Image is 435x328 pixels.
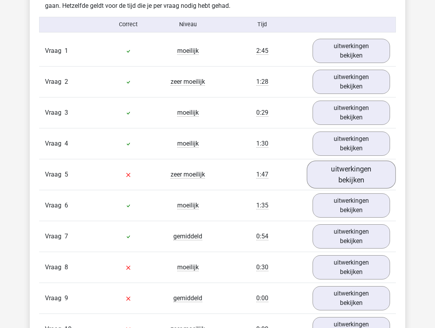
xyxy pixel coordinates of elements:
[45,170,65,179] span: Vraag
[65,78,68,85] span: 2
[45,77,65,87] span: Vraag
[256,140,268,148] span: 1:30
[65,294,68,302] span: 9
[177,109,199,117] span: moeilijk
[256,202,268,209] span: 1:35
[99,20,158,29] div: Correct
[45,294,65,303] span: Vraag
[65,140,68,147] span: 4
[65,109,68,116] span: 3
[158,20,217,29] div: Niveau
[307,160,396,188] a: uitwerkingen bekijken
[177,202,199,209] span: moeilijk
[65,171,68,178] span: 5
[256,109,268,117] span: 0:29
[45,263,65,272] span: Vraag
[65,47,68,54] span: 1
[313,255,390,279] a: uitwerkingen bekijken
[256,171,268,178] span: 1:47
[256,232,268,240] span: 0:54
[177,47,199,55] span: moeilijk
[313,101,390,125] a: uitwerkingen bekijken
[173,294,202,302] span: gemiddeld
[217,20,307,29] div: Tijd
[45,46,65,56] span: Vraag
[45,108,65,117] span: Vraag
[177,140,199,148] span: moeilijk
[65,263,68,271] span: 8
[256,78,268,86] span: 1:28
[65,232,68,240] span: 7
[171,171,205,178] span: zeer moeilijk
[256,294,268,302] span: 0:00
[313,224,390,249] a: uitwerkingen bekijken
[256,263,268,271] span: 0:30
[45,232,65,241] span: Vraag
[45,201,65,210] span: Vraag
[45,139,65,148] span: Vraag
[65,202,68,209] span: 6
[256,47,268,55] span: 2:45
[313,132,390,156] a: uitwerkingen bekijken
[313,286,390,310] a: uitwerkingen bekijken
[313,70,390,94] a: uitwerkingen bekijken
[177,263,199,271] span: moeilijk
[313,193,390,218] a: uitwerkingen bekijken
[171,78,205,86] span: zeer moeilijk
[313,39,390,63] a: uitwerkingen bekijken
[173,232,202,240] span: gemiddeld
